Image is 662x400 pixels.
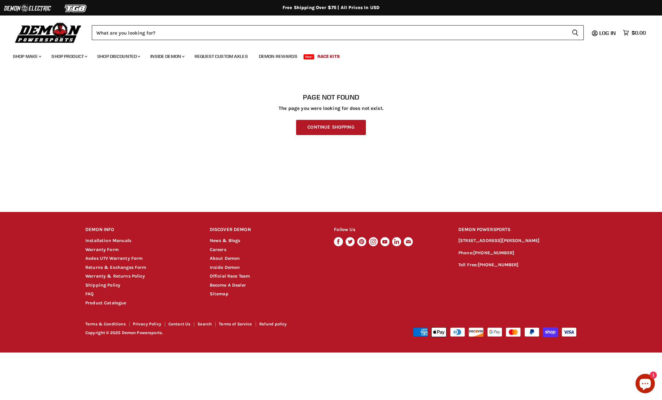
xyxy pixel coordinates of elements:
nav: Footer [85,322,332,329]
a: Demon Rewards [254,50,302,63]
input: Search [92,25,567,40]
a: Shop Discounted [92,50,144,63]
p: Copyright © 2025 Demon Powersports. [85,331,332,335]
a: Inside Demon [210,265,240,270]
a: Request Custom Axles [190,50,253,63]
button: Search [567,25,584,40]
a: Warranty & Returns Policy [85,273,145,279]
a: Official Race Team [210,273,250,279]
p: [STREET_ADDRESS][PERSON_NAME] [458,237,577,245]
a: Shop Product [47,50,91,63]
a: Installation Manuals [85,238,131,243]
a: [PHONE_NUMBER] [473,250,514,256]
a: Continue Shopping [296,120,366,135]
a: Search [198,321,212,326]
a: [PHONE_NUMBER] [478,262,519,268]
a: Inside Demon [145,50,188,63]
img: TGB Logo 2 [52,2,100,15]
h2: DISCOVER DEMON [210,222,322,237]
a: Sitemap [210,291,229,297]
ul: Main menu [8,47,644,63]
a: Log in [596,30,620,36]
p: Phone: [458,249,577,257]
h2: DEMON POWERSPORTS [458,222,577,237]
a: Returns & Exchanges Form [85,265,146,270]
a: Race Kits [313,50,345,63]
img: Demon Electric Logo 2 [3,2,52,15]
a: Refund policy [259,321,287,326]
img: Demon Powersports [13,21,84,44]
a: Warranty Form [85,247,119,252]
a: Contact Us [168,321,191,326]
a: FAQ [85,291,94,297]
a: Shop Make [8,50,45,63]
span: Log in [599,30,616,36]
a: Become A Dealer [210,282,246,288]
form: Product [92,25,584,40]
inbox-online-store-chat: Shopify online store chat [634,374,657,395]
a: Careers [210,247,226,252]
a: News & Blogs [210,238,240,243]
span: New! [304,54,315,59]
div: Free Shipping Over $75 | All Prices In USD [72,5,590,11]
span: $0.00 [632,30,646,36]
a: Terms & Conditions [85,321,126,326]
a: $0.00 [620,28,649,37]
a: Product Catalogue [85,300,126,306]
a: Shipping Policy [85,282,120,288]
h2: Follow Us [334,222,446,237]
h2: DEMON INFO [85,222,198,237]
a: Aodes UTV Warranty Form [85,256,143,261]
a: About Demon [210,256,240,261]
p: The page you were looking for does not exist. [85,106,577,111]
a: Terms of Service [219,321,252,326]
a: Privacy Policy [133,321,161,326]
p: Toll Free: [458,261,577,269]
h1: Page not found [85,93,577,101]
